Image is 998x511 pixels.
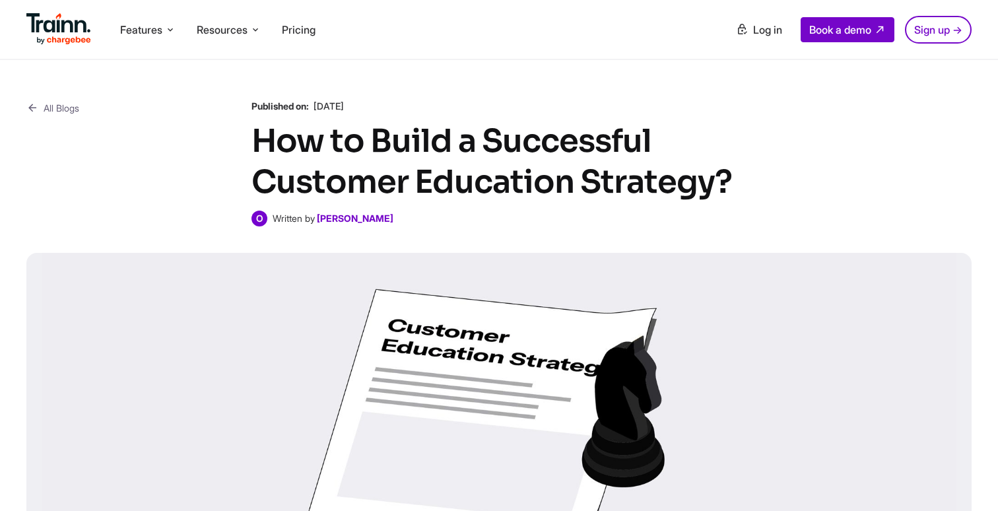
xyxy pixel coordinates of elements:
a: Book a demo [801,17,894,42]
span: Written by [273,213,315,224]
a: Sign up → [905,16,972,44]
span: O [251,211,267,226]
a: [PERSON_NAME] [317,213,393,224]
span: Book a demo [809,23,871,36]
b: Published on: [251,100,309,112]
h1: How to Build a Successful Customer Education Strategy? [251,121,747,203]
span: Resources [197,22,248,37]
a: Log in [728,18,790,42]
a: Pricing [282,23,316,36]
a: All Blogs [26,100,79,116]
span: Log in [753,23,782,36]
span: Features [120,22,162,37]
img: Trainn Logo [26,13,91,45]
span: [DATE] [314,100,344,112]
